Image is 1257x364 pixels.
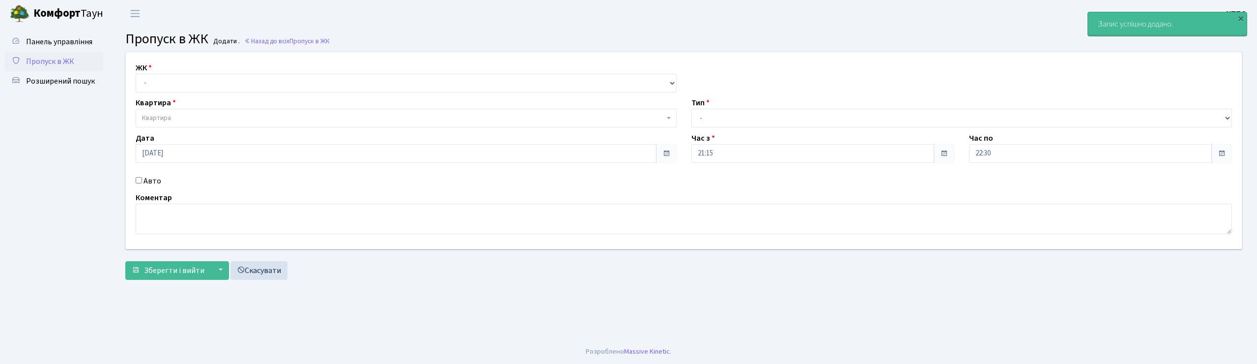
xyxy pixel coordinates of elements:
button: Зберегти і вийти [125,261,211,280]
label: Тип [691,97,710,109]
div: Запис успішно додано. [1088,12,1247,36]
button: Переключити навігацію [123,5,147,22]
div: × [1236,13,1246,23]
a: Панель управління [5,32,103,52]
span: Зберегти і вийти [144,265,204,276]
span: Таун [33,5,103,22]
span: Пропуск в ЖК [289,36,330,46]
a: Скасувати [230,261,287,280]
b: КПП4 [1226,8,1245,19]
span: Розширений пошук [26,76,95,87]
label: Дата [136,132,154,144]
span: Пропуск в ЖК [26,56,74,67]
span: Квартира [142,113,171,123]
label: Час з [691,132,715,144]
a: Назад до всіхПропуск в ЖК [244,36,330,46]
a: Розширений пошук [5,71,103,91]
small: Додати . [211,37,240,46]
span: Панель управління [26,36,92,47]
label: Час по [969,132,993,144]
label: Коментар [136,192,172,204]
a: Пропуск в ЖК [5,52,103,71]
a: КПП4 [1226,8,1245,20]
span: Пропуск в ЖК [125,29,208,49]
img: logo.png [10,4,29,24]
label: Квартира [136,97,176,109]
label: Авто [143,175,161,187]
label: ЖК [136,62,152,74]
b: Комфорт [33,5,81,21]
div: Розроблено . [586,346,671,357]
a: Massive Kinetic [624,346,670,357]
